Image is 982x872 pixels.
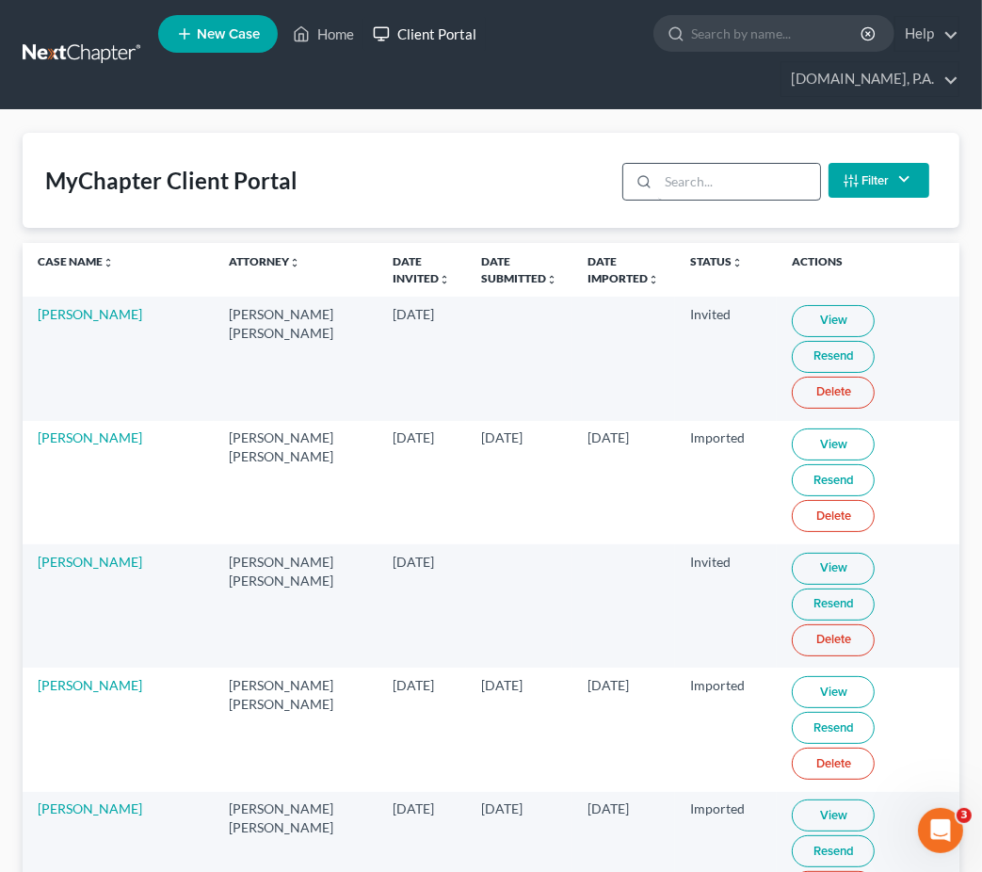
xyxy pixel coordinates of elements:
[957,808,972,823] span: 3
[38,254,114,268] a: Case Nameunfold_more
[675,544,778,668] td: Invited
[777,243,959,297] th: Actions
[588,677,629,693] span: [DATE]
[393,554,434,570] span: [DATE]
[792,428,875,460] a: View
[732,257,743,268] i: unfold_more
[45,166,298,196] div: MyChapter Client Portal
[38,554,142,570] a: [PERSON_NAME]
[38,429,142,445] a: [PERSON_NAME]
[197,27,260,41] span: New Case
[658,164,819,200] input: Search...
[792,464,875,496] a: Resend
[214,668,378,791] td: [PERSON_NAME] [PERSON_NAME]
[792,835,875,867] a: Resend
[38,677,142,693] a: [PERSON_NAME]
[481,800,523,816] span: [DATE]
[481,254,557,284] a: Date Submittedunfold_more
[675,668,778,791] td: Imported
[393,306,434,322] span: [DATE]
[363,17,486,51] a: Client Portal
[792,799,875,832] a: View
[588,800,629,816] span: [DATE]
[393,429,434,445] span: [DATE]
[675,421,778,544] td: Imported
[792,553,875,585] a: View
[588,254,659,284] a: Date Importedunfold_more
[214,421,378,544] td: [PERSON_NAME] [PERSON_NAME]
[792,500,875,532] a: Delete
[546,274,557,285] i: unfold_more
[393,254,450,284] a: Date Invitedunfold_more
[895,17,958,51] a: Help
[38,306,142,322] a: [PERSON_NAME]
[289,257,300,268] i: unfold_more
[648,274,659,285] i: unfold_more
[283,17,363,51] a: Home
[792,341,875,373] a: Resend
[792,589,875,621] a: Resend
[690,254,743,268] a: Statusunfold_more
[792,624,875,656] a: Delete
[781,62,958,96] a: [DOMAIN_NAME], P.A.
[792,748,875,780] a: Delete
[691,16,863,51] input: Search by name...
[393,677,434,693] span: [DATE]
[792,377,875,409] a: Delete
[439,274,450,285] i: unfold_more
[393,800,434,816] span: [DATE]
[792,305,875,337] a: View
[829,163,929,198] button: Filter
[38,800,142,816] a: [PERSON_NAME]
[214,544,378,668] td: [PERSON_NAME] [PERSON_NAME]
[588,429,629,445] span: [DATE]
[675,297,778,420] td: Invited
[792,676,875,708] a: View
[229,254,300,268] a: Attorneyunfold_more
[918,808,963,853] iframe: Intercom live chat
[481,429,523,445] span: [DATE]
[103,257,114,268] i: unfold_more
[214,297,378,420] td: [PERSON_NAME] [PERSON_NAME]
[481,677,523,693] span: [DATE]
[792,712,875,744] a: Resend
